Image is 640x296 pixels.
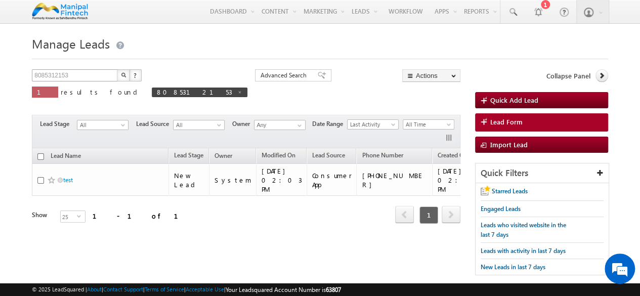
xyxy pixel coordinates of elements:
span: 63807 [326,286,341,293]
span: prev [395,206,414,223]
img: Custom Logo [32,3,88,20]
span: 1 [419,206,438,224]
div: [DATE] 02:03 PM [262,166,302,194]
a: Lead Stage [169,150,208,163]
a: Terms of Service [145,286,184,292]
a: About [87,286,102,292]
a: Modified On [257,150,301,163]
a: All [173,120,225,130]
a: Contact Support [103,286,143,292]
span: Your Leadsquared Account Number is [226,286,341,293]
div: New Lead [174,171,204,189]
div: Consumer App [312,171,352,189]
a: Lead Name [46,150,86,163]
span: Phone Number [362,151,403,159]
a: All Time [403,119,454,130]
span: All [77,120,125,130]
span: Lead Source [136,119,173,129]
span: 25 [61,211,77,222]
em: Start Chat [138,228,184,241]
span: Lead Stage [174,151,203,159]
span: Starred Leads [492,187,528,195]
span: Owner [232,119,254,129]
a: Show All Items [292,120,305,131]
span: Owner [215,152,232,159]
span: Date Range [312,119,347,129]
span: 1 [37,88,53,96]
span: select [77,214,85,218]
div: [PHONE_NUMBER] [362,171,428,189]
a: test [63,176,73,184]
span: All [174,120,222,130]
img: Search [121,72,126,77]
span: Lead Stage [40,119,77,129]
a: Phone Number [357,150,408,163]
span: Created On [438,151,467,159]
span: Modified On [262,151,295,159]
span: © 2025 LeadSquared | | | | | [32,285,341,294]
a: prev [395,207,414,223]
a: Acceptable Use [186,286,224,292]
span: Leads with activity in last 7 days [481,247,566,255]
div: Show [32,210,52,220]
span: Advanced Search [261,71,310,80]
textarea: Type your message and hit 'Enter' [13,94,185,220]
input: Check all records [37,153,44,160]
a: Lead Source [307,150,350,163]
div: Chat with us now [53,53,170,66]
a: Last Activity [347,119,399,130]
a: Lead Form [475,113,608,132]
div: [DATE] 02:02 PM [438,166,482,194]
span: All Time [403,120,451,129]
a: All [77,120,129,130]
span: 8085312153 [157,88,232,96]
span: results found [61,88,141,96]
a: Created On [433,150,473,163]
span: Leads who visited website in the last 7 days [481,221,566,238]
span: New Leads in last 7 days [481,263,545,271]
img: d_60004797649_company_0_60004797649 [17,53,42,66]
span: Import Lead [490,140,528,149]
input: Type to Search [254,120,306,130]
a: next [442,207,460,223]
span: next [442,206,460,223]
div: Quick Filters [476,163,609,183]
span: Last Activity [348,120,396,129]
span: Lead Source [312,151,345,159]
span: Engaged Leads [481,205,521,213]
span: Manage Leads [32,35,110,52]
div: System [215,176,251,185]
span: Collapse Panel [546,71,590,80]
span: ? [134,71,138,79]
div: Minimize live chat window [166,5,190,29]
span: Quick Add Lead [490,96,538,104]
button: Actions [402,69,460,82]
span: Lead Form [490,117,523,126]
div: 1 - 1 of 1 [93,210,190,222]
button: ? [130,69,142,81]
